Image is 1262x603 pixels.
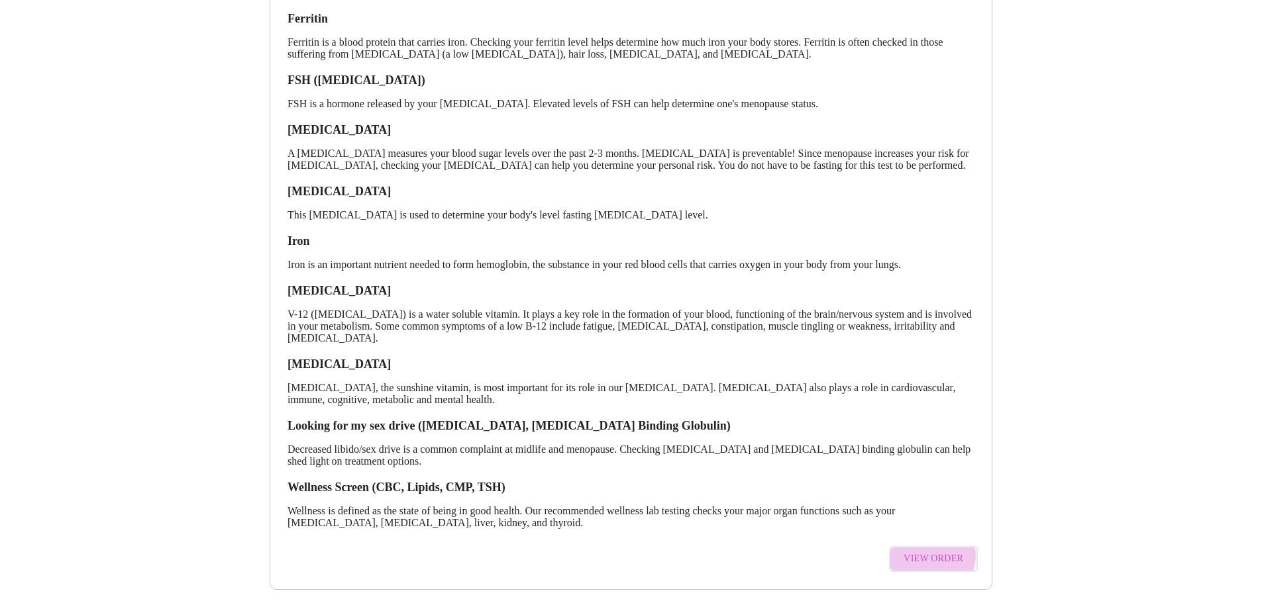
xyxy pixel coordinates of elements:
[288,382,974,406] p: [MEDICAL_DATA], the sunshine vitamin, is most important for its role in our [MEDICAL_DATA]. [MEDI...
[288,209,974,221] p: This [MEDICAL_DATA] is used to determine your body's level fasting [MEDICAL_DATA] level.
[288,185,974,199] h3: [MEDICAL_DATA]
[288,259,974,271] p: Iron is an important nutrient needed to form hemoglobin, the substance in your red blood cells th...
[288,443,974,467] p: Decreased libido/sex drive is a common complaint at midlife and menopause. Checking [MEDICAL_DATA...
[288,481,974,494] h3: Wellness Screen (CBC, Lipids, CMP, TSH)
[288,123,974,137] h3: [MEDICAL_DATA]
[288,357,974,371] h3: [MEDICAL_DATA]
[288,419,974,433] h3: Looking for my sex drive ([MEDICAL_DATA], [MEDICAL_DATA] Binding Globulin)
[288,234,974,248] h3: Iron
[889,546,978,572] button: View Order
[904,551,963,567] span: View Order
[288,308,974,344] p: V-12 ([MEDICAL_DATA]) is a water soluble vitamin. It plays a key role in the formation of your bl...
[288,98,974,110] p: FSH is a hormone released by your [MEDICAL_DATA]. Elevated levels of FSH can help determine one's...
[288,284,974,298] h3: [MEDICAL_DATA]
[288,505,974,529] p: Wellness is defined as the state of being in good health. Our recommended wellness lab testing ch...
[288,36,974,60] p: Ferritin is a blood protein that carries iron. Checking your ferritin level helps determine how m...
[288,12,974,26] h3: Ferritin
[288,73,974,87] h3: FSH ([MEDICAL_DATA])
[288,148,974,171] p: A [MEDICAL_DATA] measures your blood sugar levels over the past 2-3 months. [MEDICAL_DATA] is pre...
[886,539,981,579] a: View Order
